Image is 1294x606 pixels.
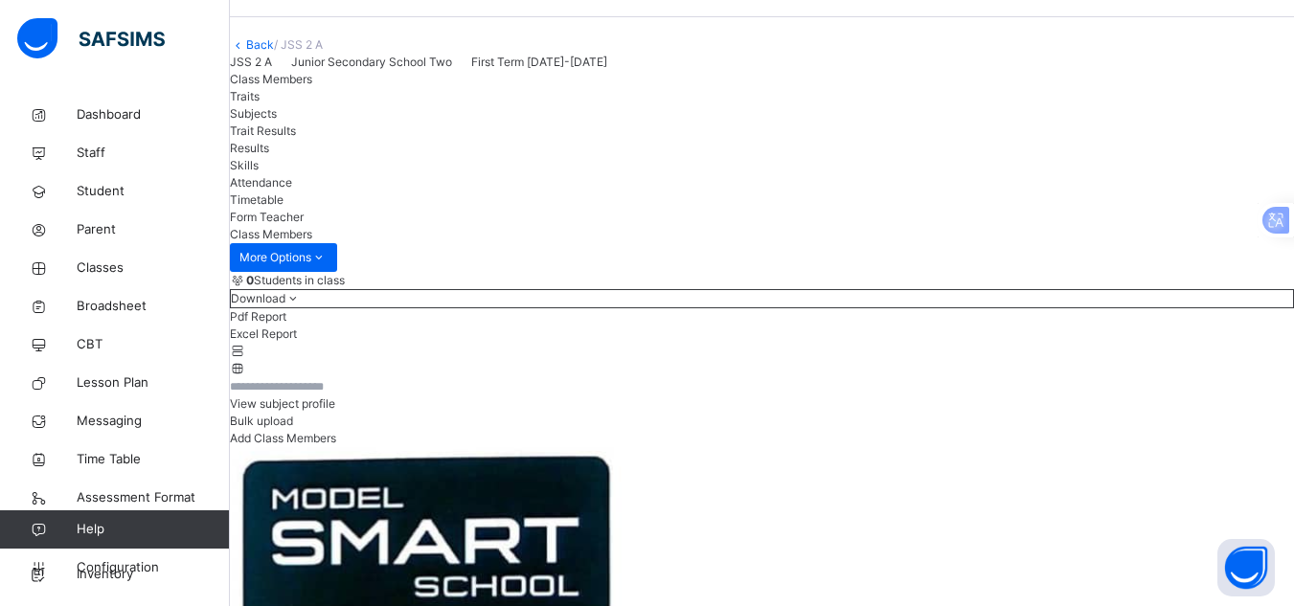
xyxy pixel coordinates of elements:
span: Broadsheet [77,297,230,316]
span: Download [231,291,285,305]
span: Add Class Members [230,431,336,445]
span: Help [77,520,229,539]
span: Attendance [230,175,292,190]
span: Dashboard [77,105,230,124]
span: More Options [239,249,328,266]
span: Students in class [246,272,345,289]
span: Junior Secondary School Two [291,55,452,69]
span: Classes [77,258,230,278]
li: dropdown-list-item-null-1 [230,325,1294,343]
span: Subjects [230,106,277,121]
span: Bulk upload [230,414,293,428]
button: Open asap [1217,539,1275,596]
span: CBT [77,335,230,354]
span: Parent [77,220,230,239]
span: JSS 2 A [230,55,272,69]
a: Back [246,37,274,52]
span: View subject profile [230,396,335,411]
span: Skills [230,158,259,172]
span: Time Table [77,450,230,469]
span: Student [77,182,230,201]
span: Configuration [77,558,229,577]
span: First Term [DATE]-[DATE] [471,55,607,69]
span: Results [230,141,269,155]
span: Staff [77,144,230,163]
span: Trait Results [230,123,296,138]
span: Class Members [230,72,312,86]
span: Messaging [77,412,230,431]
img: safsims [17,18,165,58]
span: Assessment Format [77,488,230,507]
span: Class Members [230,227,312,241]
span: Lesson Plan [77,373,230,393]
span: Form Teacher [230,210,304,224]
span: Traits [230,89,260,103]
span: / JSS 2 A [274,37,323,52]
li: dropdown-list-item-null-0 [230,308,1294,325]
b: 0 [246,273,254,287]
span: Timetable [230,192,284,207]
